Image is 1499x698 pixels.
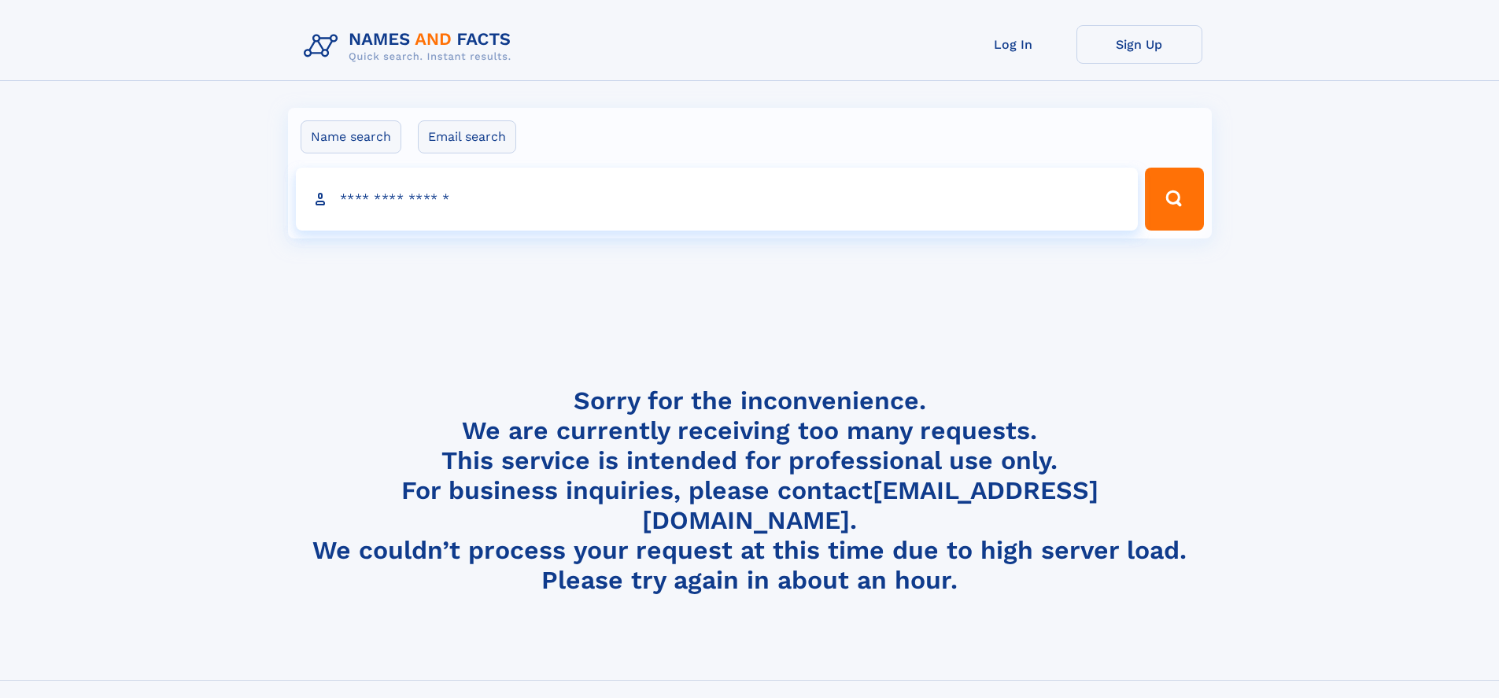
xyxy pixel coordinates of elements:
[1145,168,1203,231] button: Search Button
[418,120,516,153] label: Email search
[297,25,524,68] img: Logo Names and Facts
[296,168,1139,231] input: search input
[297,386,1202,596] h4: Sorry for the inconvenience. We are currently receiving too many requests. This service is intend...
[1076,25,1202,64] a: Sign Up
[642,475,1098,535] a: [EMAIL_ADDRESS][DOMAIN_NAME]
[301,120,401,153] label: Name search
[951,25,1076,64] a: Log In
